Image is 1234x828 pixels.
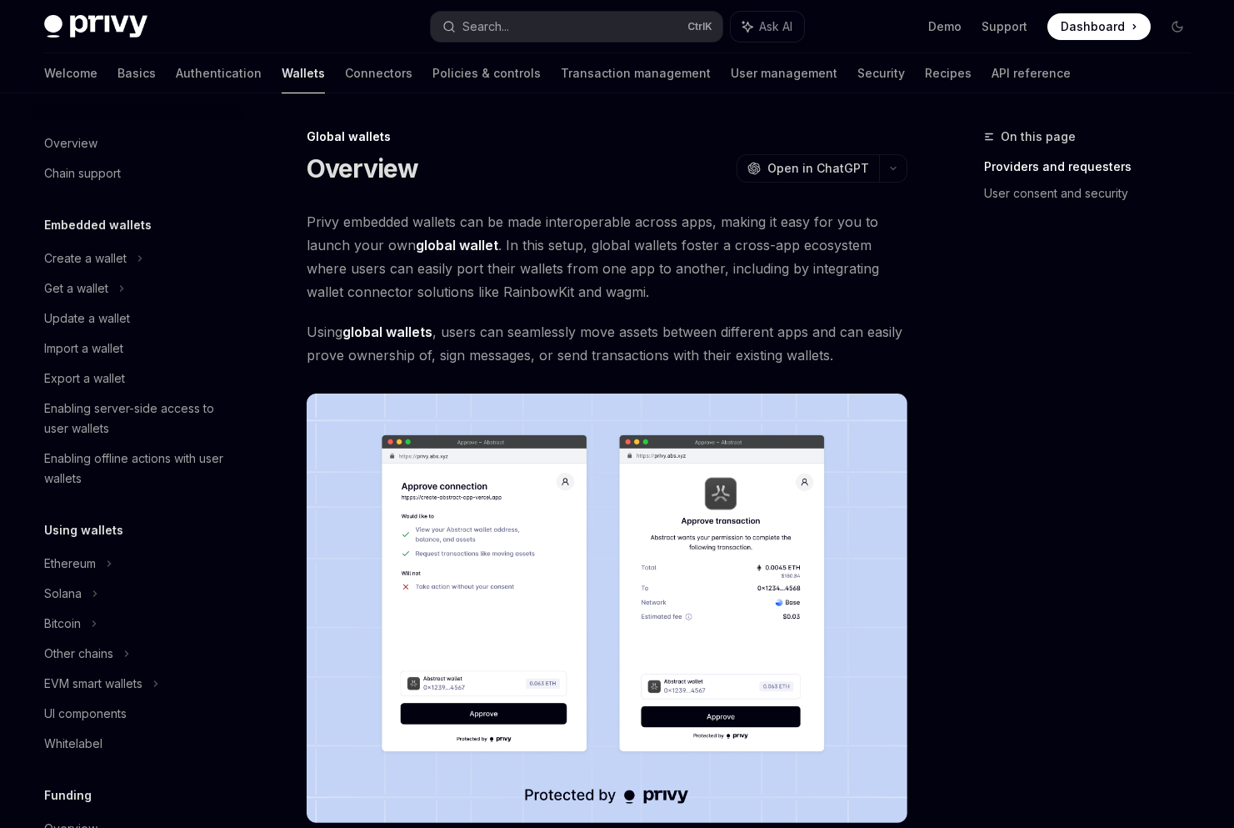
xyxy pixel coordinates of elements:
[44,520,123,540] h5: Using wallets
[44,674,142,694] div: EVM smart wallets
[307,128,907,145] div: Global wallets
[561,53,711,93] a: Transaction management
[928,18,962,35] a: Demo
[767,160,869,177] span: Open in ChatGPT
[31,444,244,494] a: Enabling offline actions with user wallets
[44,163,121,183] div: Chain support
[1164,13,1191,40] button: Toggle dark mode
[31,394,244,444] a: Enabling server-side access to user wallets
[857,53,905,93] a: Security
[307,394,907,823] img: images/Crossapp.png
[44,614,81,634] div: Bitcoin
[307,153,419,183] h1: Overview
[44,53,97,93] a: Welcome
[731,12,804,42] button: Ask AI
[31,364,244,394] a: Export a wallet
[31,334,244,364] a: Import a wallet
[31,158,244,188] a: Chain support
[992,53,1071,93] a: API reference
[44,644,113,664] div: Other chains
[345,53,412,93] a: Connectors
[1061,18,1125,35] span: Dashboard
[44,449,234,489] div: Enabling offline actions with user wallets
[687,20,712,33] span: Ctrl K
[44,248,127,268] div: Create a wallet
[44,704,127,724] div: UI components
[176,53,262,93] a: Authentication
[44,369,125,389] div: Export a wallet
[44,734,102,754] div: Whitelabel
[416,237,498,253] strong: global wallet
[1047,13,1151,40] a: Dashboard
[282,53,325,93] a: Wallets
[31,729,244,759] a: Whitelabel
[759,18,792,35] span: Ask AI
[925,53,972,93] a: Recipes
[431,12,722,42] button: Search...CtrlK
[984,180,1204,207] a: User consent and security
[307,320,907,367] span: Using , users can seamlessly move assets between different apps and can easily prove ownership of...
[44,339,123,359] div: Import a wallet
[984,153,1204,180] a: Providers and requesters
[44,309,130,329] div: Update a wallet
[342,324,432,340] strong: global wallets
[31,699,244,729] a: UI components
[44,554,96,574] div: Ethereum
[117,53,156,93] a: Basics
[44,15,147,38] img: dark logo
[44,133,97,153] div: Overview
[44,215,152,235] h5: Embedded wallets
[731,53,837,93] a: User management
[307,210,907,304] span: Privy embedded wallets can be made interoperable across apps, making it easy for you to launch yo...
[31,128,244,158] a: Overview
[44,785,92,805] h5: Funding
[982,18,1027,35] a: Support
[737,154,879,183] button: Open in ChatGPT
[1001,127,1076,147] span: On this page
[44,584,82,604] div: Solana
[31,304,244,334] a: Update a wallet
[432,53,541,93] a: Policies & controls
[462,17,509,37] div: Search...
[44,279,108,299] div: Get a wallet
[44,399,234,439] div: Enabling server-side access to user wallets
